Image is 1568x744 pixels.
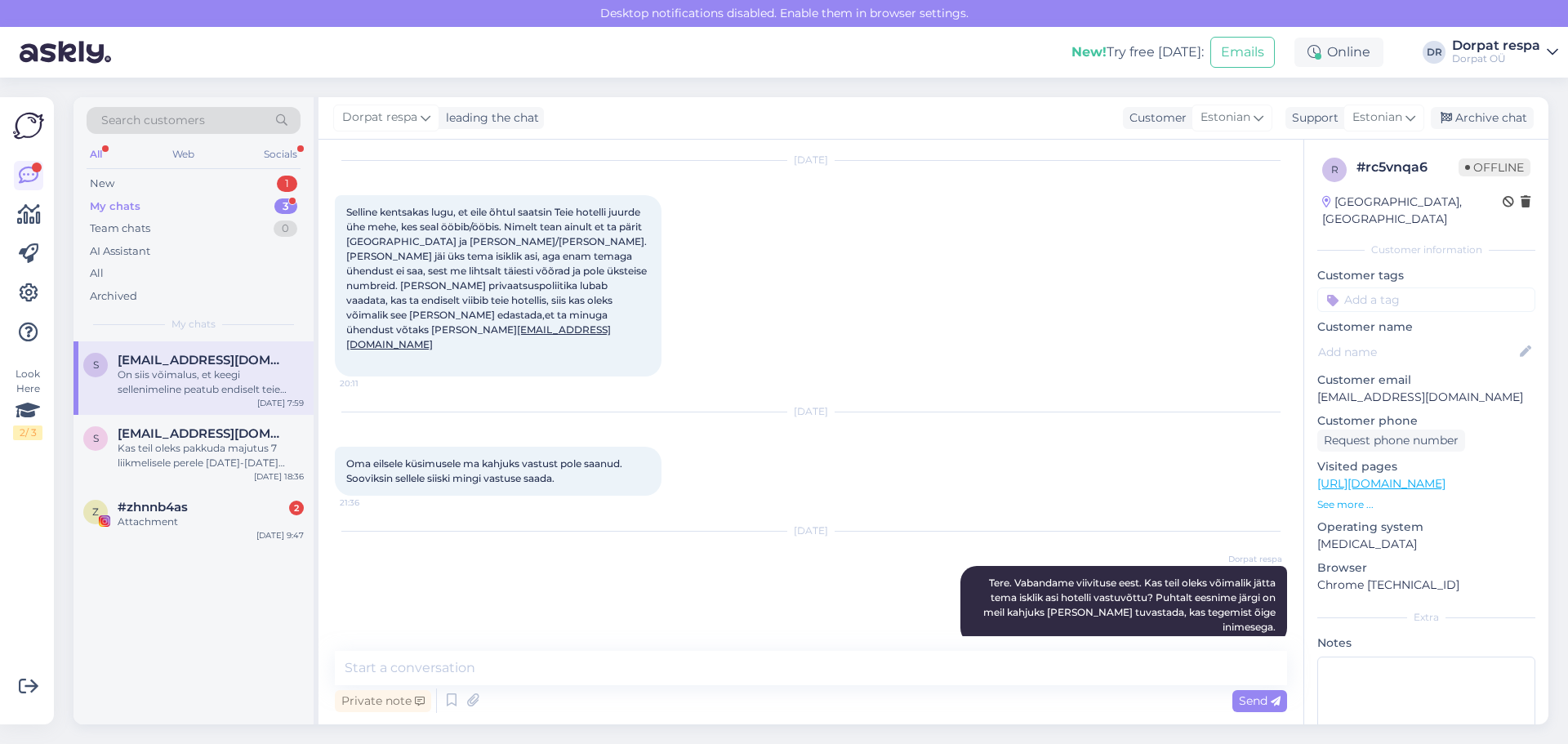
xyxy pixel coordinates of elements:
[274,221,297,237] div: 0
[13,367,42,440] div: Look Here
[1459,158,1530,176] span: Offline
[90,243,150,260] div: AI Assistant
[93,432,99,444] span: s
[1317,476,1445,491] a: [URL][DOMAIN_NAME]
[340,377,401,390] span: 20:11
[1071,42,1204,62] div: Try free [DATE]:
[254,470,304,483] div: [DATE] 18:36
[13,425,42,440] div: 2 / 3
[1317,559,1535,577] p: Browser
[261,144,301,165] div: Socials
[1317,372,1535,389] p: Customer email
[983,577,1278,633] span: Tere. Vabandame viivituse eest. Kas teil oleks võimalik jätta tema isklik asi hotelli vastuvõttu?...
[1317,389,1535,406] p: [EMAIL_ADDRESS][DOMAIN_NAME]
[1317,287,1535,312] input: Add a tag
[1200,109,1250,127] span: Estonian
[274,198,297,215] div: 3
[1317,458,1535,475] p: Visited pages
[439,109,539,127] div: leading the chat
[1239,693,1281,708] span: Send
[90,198,140,215] div: My chats
[1322,194,1503,228] div: [GEOGRAPHIC_DATA], [GEOGRAPHIC_DATA]
[1221,553,1282,565] span: Dorpat respa
[1317,267,1535,284] p: Customer tags
[1317,412,1535,430] p: Customer phone
[93,359,99,371] span: s
[90,265,104,282] div: All
[118,500,188,515] span: #zhnnb4as
[1317,519,1535,536] p: Operating system
[1123,109,1187,127] div: Customer
[171,317,216,332] span: My chats
[1317,243,1535,257] div: Customer information
[335,404,1287,419] div: [DATE]
[118,353,287,368] span: siigen.silm@gmail.com
[1294,38,1383,67] div: Online
[346,206,649,350] span: Selline kentsakas lugu, et eile õhtul saatsin Teie hotelli juurde ühe mehe, kes seal ööbib/ööbis....
[335,523,1287,538] div: [DATE]
[101,112,205,129] span: Search customers
[1317,497,1535,512] p: See more ...
[1317,319,1535,336] p: Customer name
[90,221,150,237] div: Team chats
[1285,109,1339,127] div: Support
[340,497,401,509] span: 21:36
[1452,39,1540,52] div: Dorpat respa
[335,690,431,712] div: Private note
[256,529,304,541] div: [DATE] 9:47
[13,110,44,141] img: Askly Logo
[1331,163,1339,176] span: r
[257,397,304,409] div: [DATE] 7:59
[92,506,99,518] span: z
[1210,37,1275,68] button: Emails
[289,501,304,515] div: 2
[335,153,1287,167] div: [DATE]
[118,426,287,441] span: shadoe84@gmail.com
[342,109,417,127] span: Dorpat respa
[1452,52,1540,65] div: Dorpat OÜ
[1317,635,1535,652] p: Notes
[1356,158,1459,177] div: # rc5vnqa6
[118,515,304,529] div: Attachment
[1352,109,1402,127] span: Estonian
[1317,577,1535,594] p: Chrome [TECHNICAL_ID]
[1423,41,1445,64] div: DR
[1452,39,1558,65] a: Dorpat respaDorpat OÜ
[87,144,105,165] div: All
[1318,343,1517,361] input: Add name
[118,441,304,470] div: Kas teil oleks pakkuda majutus 7 liikmelisele perele [DATE]-[DATE] ,meid on kaks täiskasvanut ja ...
[90,288,137,305] div: Archived
[118,368,304,397] div: On siis võimalus, et keegi sellenimeline peatub endiselt teie hotellis. Sest kui ei, siis vastava...
[1317,430,1465,452] div: Request phone number
[90,176,114,192] div: New
[346,457,625,484] span: Oma eilsele küsimusele ma kahjuks vastust pole saanud. Sooviksin sellele siiski mingi vastuse saada.
[1431,107,1534,129] div: Archive chat
[169,144,198,165] div: Web
[1071,44,1107,60] b: New!
[277,176,297,192] div: 1
[1317,536,1535,553] p: [MEDICAL_DATA]
[1317,610,1535,625] div: Extra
